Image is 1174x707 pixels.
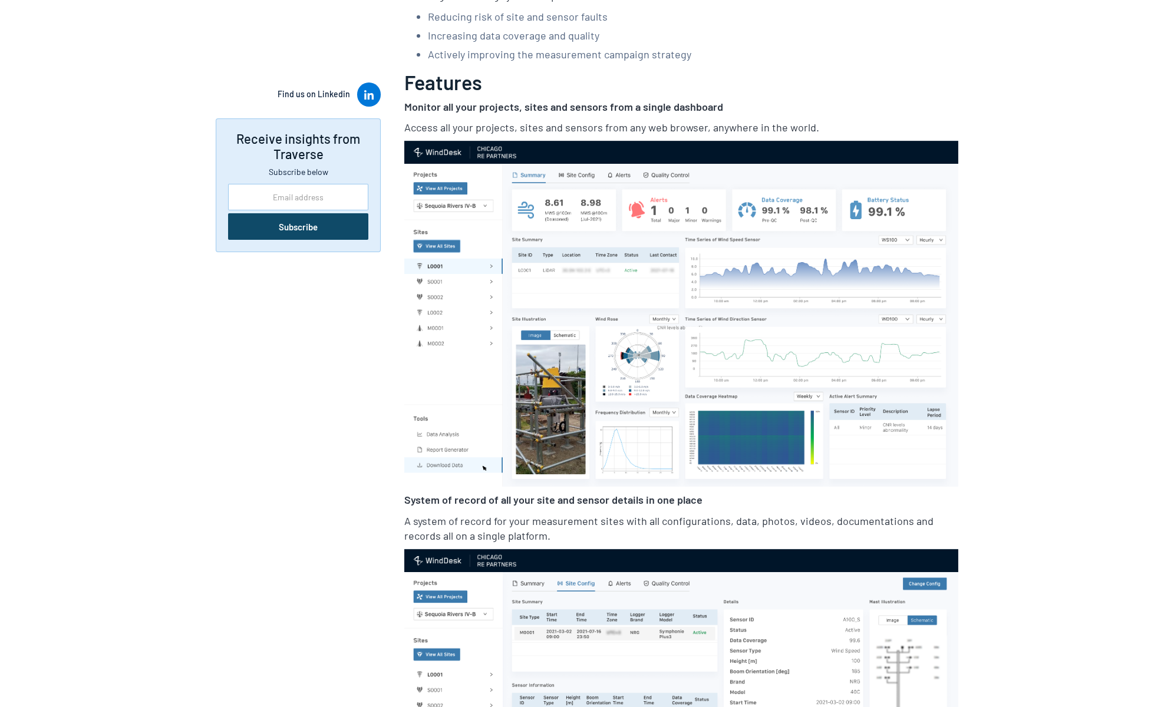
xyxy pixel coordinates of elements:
[428,47,958,62] li: Actively improving the measurement campaign strategy
[228,131,368,161] div: Receive insights from Traverse
[404,100,723,113] strong: Monitor all your projects, sites and sensors from a single dashboard
[404,120,958,135] p: Access all your projects, sites and sensors from any web browser, anywhere in the world.
[228,213,368,240] input: Subscribe
[428,9,958,25] li: Reducing risk of site and sensor faults
[228,166,368,178] div: Subscribe below
[404,71,958,93] h4: Features
[228,184,368,240] form: Side Newsletter
[428,28,958,44] li: Increasing data coverage and quality
[404,493,703,506] strong: System of record of all your site and sensor details in one place
[404,514,958,543] p: A system of record for your measurement sites with all configurations, data, photos, videos, docu...
[228,184,368,210] input: Email address
[278,89,350,101] div: Find us on Linkedin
